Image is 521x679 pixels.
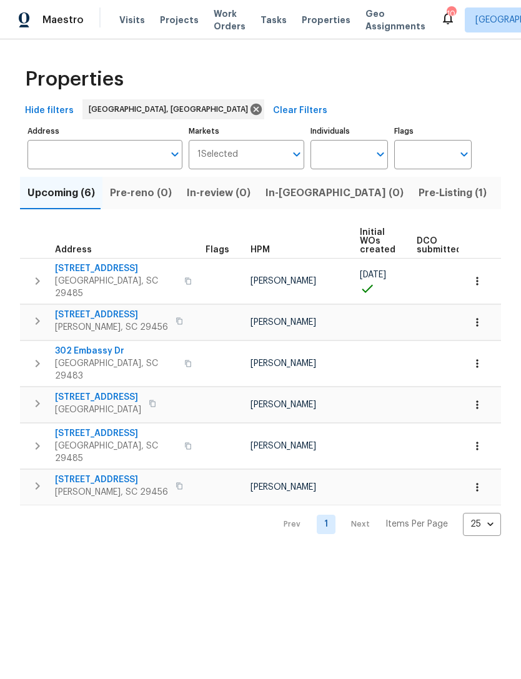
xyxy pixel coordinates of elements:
[417,237,462,254] span: DCO submitted
[251,442,316,450] span: [PERSON_NAME]
[273,103,327,119] span: Clear Filters
[251,359,316,368] span: [PERSON_NAME]
[251,400,316,409] span: [PERSON_NAME]
[251,483,316,492] span: [PERSON_NAME]
[317,515,335,534] a: Goto page 1
[187,184,251,202] span: In-review (0)
[55,345,177,357] span: 302 Embassy Dr
[160,14,199,26] span: Projects
[302,14,350,26] span: Properties
[166,146,184,163] button: Open
[268,99,332,122] button: Clear Filters
[110,184,172,202] span: Pre-reno (0)
[89,103,253,116] span: [GEOGRAPHIC_DATA], [GEOGRAPHIC_DATA]
[27,127,182,135] label: Address
[360,228,395,254] span: Initial WOs created
[365,7,425,32] span: Geo Assignments
[206,245,229,254] span: Flags
[260,16,287,24] span: Tasks
[455,146,473,163] button: Open
[27,184,95,202] span: Upcoming (6)
[447,7,455,20] div: 10
[20,99,79,122] button: Hide filters
[360,270,386,279] span: [DATE]
[82,99,264,119] div: [GEOGRAPHIC_DATA], [GEOGRAPHIC_DATA]
[197,149,238,160] span: 1 Selected
[419,184,487,202] span: Pre-Listing (1)
[55,440,177,465] span: [GEOGRAPHIC_DATA], SC 29485
[265,184,404,202] span: In-[GEOGRAPHIC_DATA] (0)
[55,427,177,440] span: [STREET_ADDRESS]
[251,318,316,327] span: [PERSON_NAME]
[385,518,448,530] p: Items Per Page
[55,391,141,404] span: [STREET_ADDRESS]
[372,146,389,163] button: Open
[25,103,74,119] span: Hide filters
[55,275,177,300] span: [GEOGRAPHIC_DATA], SC 29485
[55,321,168,334] span: [PERSON_NAME], SC 29456
[189,127,305,135] label: Markets
[288,146,305,163] button: Open
[55,245,92,254] span: Address
[310,127,388,135] label: Individuals
[119,14,145,26] span: Visits
[214,7,246,32] span: Work Orders
[55,309,168,321] span: [STREET_ADDRESS]
[272,513,501,536] nav: Pagination Navigation
[25,73,124,86] span: Properties
[251,277,316,285] span: [PERSON_NAME]
[55,357,177,382] span: [GEOGRAPHIC_DATA], SC 29483
[55,262,177,275] span: [STREET_ADDRESS]
[463,508,501,540] div: 25
[55,486,168,498] span: [PERSON_NAME], SC 29456
[251,245,270,254] span: HPM
[55,404,141,416] span: [GEOGRAPHIC_DATA]
[55,473,168,486] span: [STREET_ADDRESS]
[394,127,472,135] label: Flags
[42,14,84,26] span: Maestro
